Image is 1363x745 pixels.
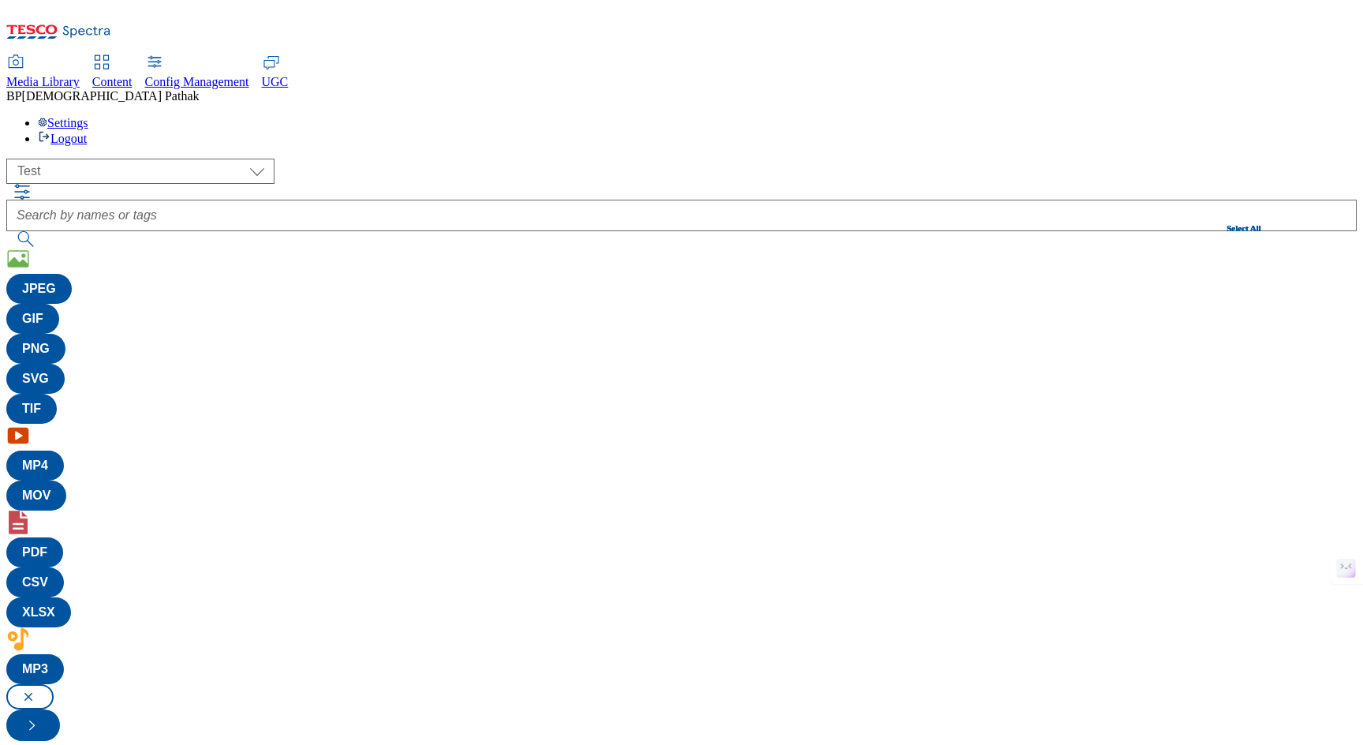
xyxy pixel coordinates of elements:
[6,654,64,684] button: MP3
[6,334,65,364] button: PNG
[22,89,200,103] span: [DEMOGRAPHIC_DATA] Pathak
[145,56,249,89] a: Config Management
[38,132,87,145] a: Logout
[262,56,289,89] a: UGC
[6,56,80,89] a: Media Library
[6,567,64,597] button: CSV
[6,364,65,394] button: SVG
[6,481,66,511] button: MOV
[6,89,22,103] span: BP
[6,597,71,627] button: XLSX
[92,75,133,88] span: Content
[6,537,63,567] button: PDF
[38,116,88,129] a: Settings
[1227,223,1261,233] button: Select All
[6,75,80,88] span: Media Library
[92,56,133,89] a: Content
[6,274,72,304] button: JPEG
[6,394,57,424] button: TIF
[6,200,1357,231] input: Search by names or tags
[262,75,289,88] span: UGC
[6,451,64,481] button: MP4
[6,304,59,334] button: GIF
[145,75,249,88] span: Config Management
